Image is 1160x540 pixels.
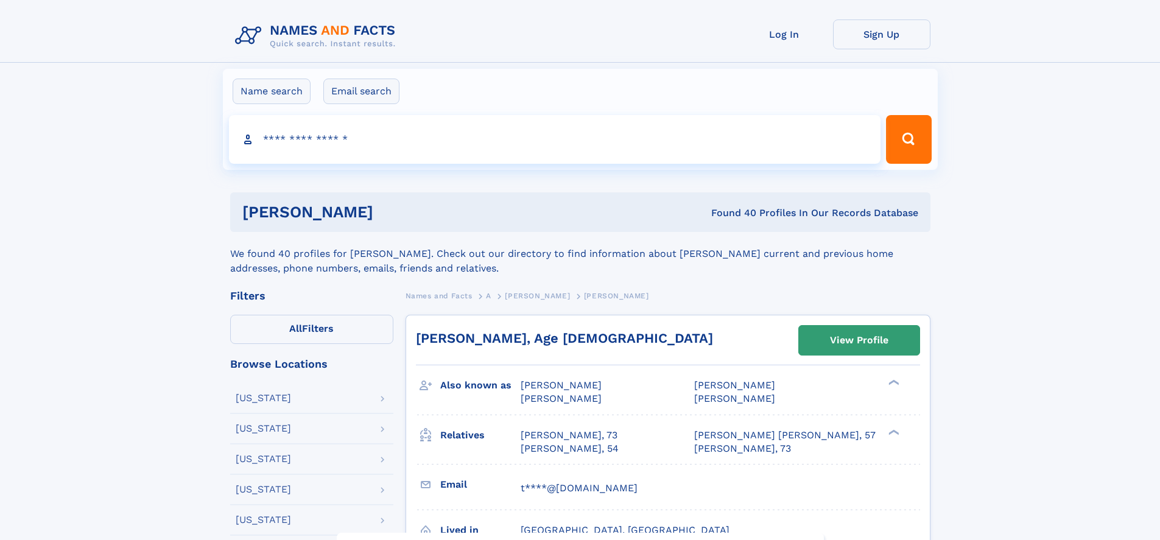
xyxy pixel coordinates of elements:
[521,429,617,442] a: [PERSON_NAME], 73
[584,292,649,300] span: [PERSON_NAME]
[521,442,619,455] a: [PERSON_NAME], 54
[230,315,393,344] label: Filters
[416,331,713,346] a: [PERSON_NAME], Age [DEMOGRAPHIC_DATA]
[289,323,302,334] span: All
[799,326,919,355] a: View Profile
[230,232,930,276] div: We found 40 profiles for [PERSON_NAME]. Check out our directory to find information about [PERSON...
[242,205,543,220] h1: [PERSON_NAME]
[236,454,291,464] div: [US_STATE]
[736,19,833,49] a: Log In
[229,115,881,164] input: search input
[236,515,291,525] div: [US_STATE]
[694,379,775,391] span: [PERSON_NAME]
[885,379,900,387] div: ❯
[440,474,521,495] h3: Email
[885,428,900,436] div: ❯
[440,375,521,396] h3: Also known as
[233,79,311,104] label: Name search
[521,393,602,404] span: [PERSON_NAME]
[236,424,291,433] div: [US_STATE]
[694,429,876,442] a: [PERSON_NAME] [PERSON_NAME], 57
[830,326,888,354] div: View Profile
[230,290,393,301] div: Filters
[230,359,393,370] div: Browse Locations
[505,288,570,303] a: [PERSON_NAME]
[694,393,775,404] span: [PERSON_NAME]
[486,292,491,300] span: A
[886,115,931,164] button: Search Button
[440,425,521,446] h3: Relatives
[323,79,399,104] label: Email search
[521,524,729,536] span: [GEOGRAPHIC_DATA], [GEOGRAPHIC_DATA]
[236,485,291,494] div: [US_STATE]
[486,288,491,303] a: A
[694,442,791,455] a: [PERSON_NAME], 73
[521,379,602,391] span: [PERSON_NAME]
[236,393,291,403] div: [US_STATE]
[542,206,918,220] div: Found 40 Profiles In Our Records Database
[505,292,570,300] span: [PERSON_NAME]
[230,19,406,52] img: Logo Names and Facts
[833,19,930,49] a: Sign Up
[406,288,473,303] a: Names and Facts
